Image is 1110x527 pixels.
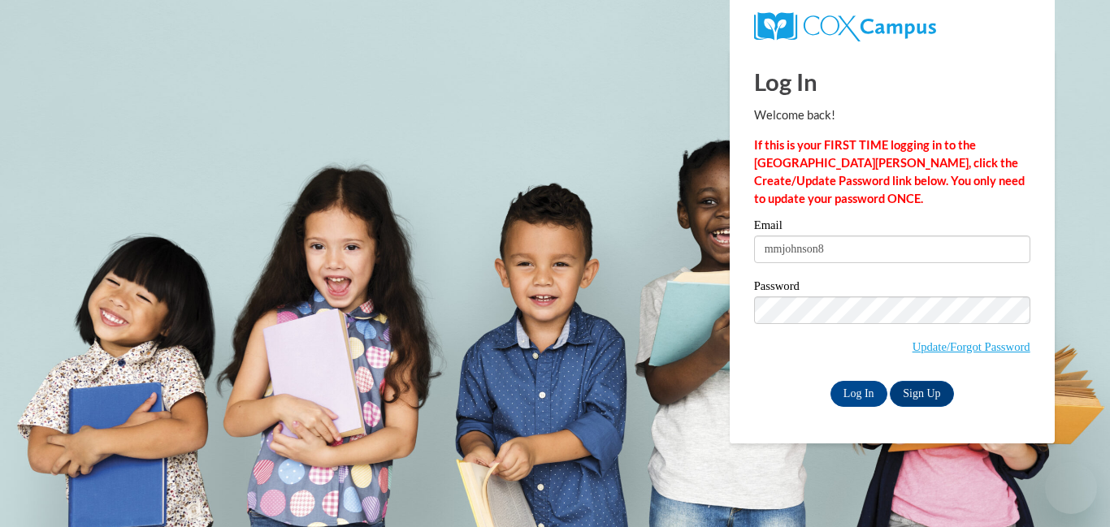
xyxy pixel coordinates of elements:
a: Update/Forgot Password [913,340,1030,353]
strong: If this is your FIRST TIME logging in to the [GEOGRAPHIC_DATA][PERSON_NAME], click the Create/Upd... [754,138,1025,205]
p: Welcome back! [754,106,1030,124]
label: Password [754,280,1030,296]
h1: Log In [754,65,1030,98]
a: COX Campus [754,12,1030,41]
iframe: Button to launch messaging window [1045,462,1097,514]
label: Email [754,219,1030,235]
img: COX Campus [754,12,936,41]
a: Sign Up [890,381,953,407]
input: Log In [830,381,887,407]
